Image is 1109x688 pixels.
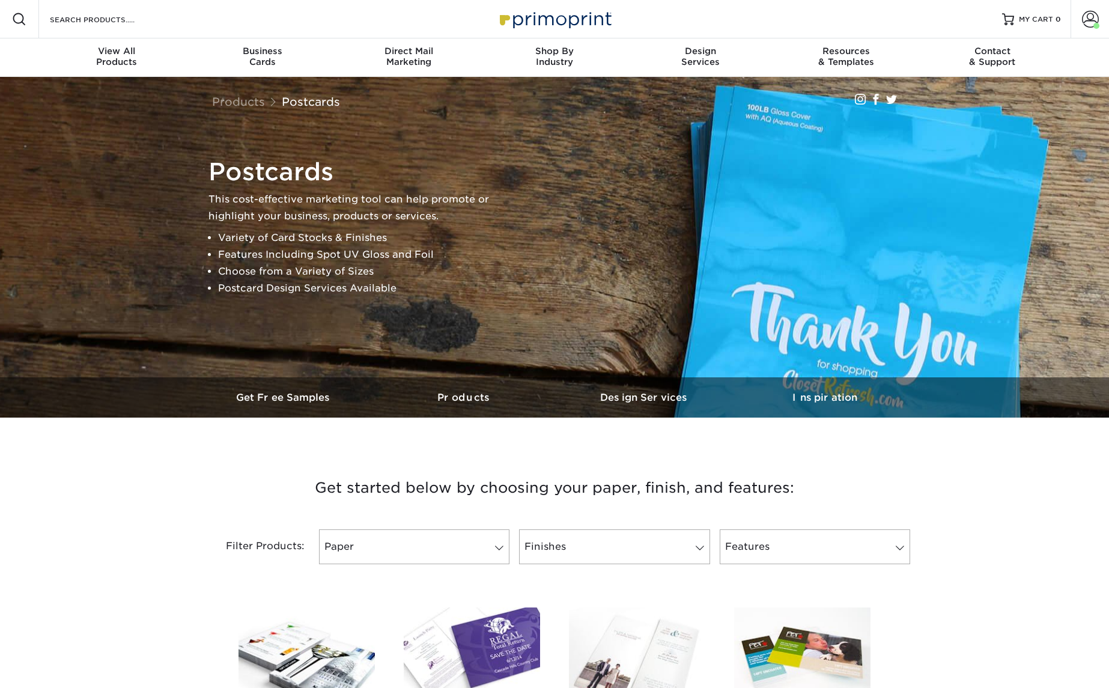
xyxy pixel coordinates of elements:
p: This cost-effective marketing tool can help promote or highlight your business, products or servi... [208,191,509,225]
div: Cards [190,46,336,67]
h3: Products [374,392,554,403]
a: Finishes [519,529,709,564]
a: Features [720,529,910,564]
li: Variety of Card Stocks & Finishes [218,230,509,246]
span: Business [190,46,336,56]
div: Industry [482,46,628,67]
h1: Postcards [208,157,509,186]
a: Paper [319,529,509,564]
input: SEARCH PRODUCTS..... [49,12,166,26]
a: Resources& Templates [773,38,919,77]
span: 0 [1056,15,1061,23]
span: Contact [919,46,1065,56]
a: Design Services [554,377,735,418]
span: View All [44,46,190,56]
a: Products [212,95,265,108]
div: Products [44,46,190,67]
img: Primoprint [494,6,615,32]
div: Filter Products: [194,529,314,564]
a: Inspiration [735,377,915,418]
a: Products [374,377,554,418]
li: Features Including Spot UV Gloss and Foil [218,246,509,263]
a: Get Free Samples [194,377,374,418]
h3: Design Services [554,392,735,403]
a: View AllProducts [44,38,190,77]
li: Postcard Design Services Available [218,280,509,297]
div: Marketing [336,46,482,67]
h3: Get started below by choosing your paper, finish, and features: [203,461,906,515]
div: & Templates [773,46,919,67]
a: Postcards [282,95,340,108]
div: & Support [919,46,1065,67]
h3: Get Free Samples [194,392,374,403]
a: DesignServices [627,38,773,77]
span: Resources [773,46,919,56]
span: Direct Mail [336,46,482,56]
a: Direct MailMarketing [336,38,482,77]
span: Shop By [482,46,628,56]
div: Services [627,46,773,67]
span: MY CART [1019,14,1053,25]
a: BusinessCards [190,38,336,77]
a: Contact& Support [919,38,1065,77]
span: Design [627,46,773,56]
a: Shop ByIndustry [482,38,628,77]
li: Choose from a Variety of Sizes [218,263,509,280]
h3: Inspiration [735,392,915,403]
